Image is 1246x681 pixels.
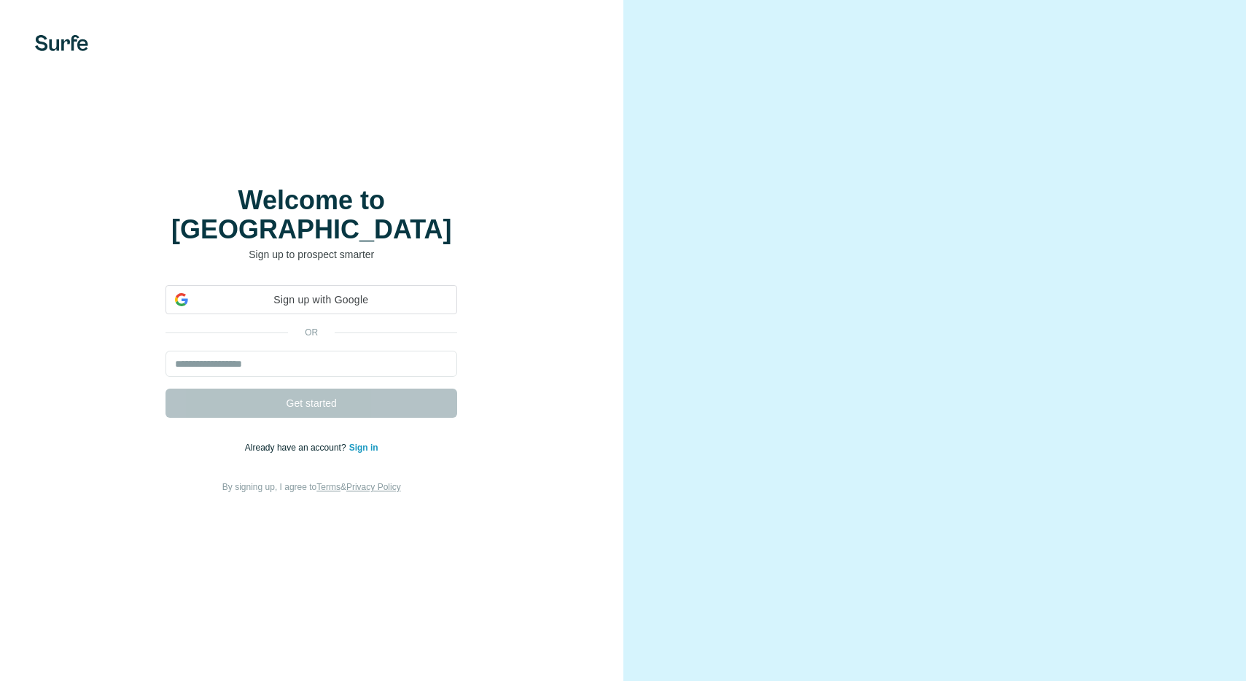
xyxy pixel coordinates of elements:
[288,326,335,339] p: or
[35,35,88,51] img: Surfe's logo
[166,285,457,314] div: Sign up with Google
[316,482,340,492] a: Terms
[245,443,349,453] span: Already have an account?
[194,292,448,308] span: Sign up with Google
[166,247,457,262] p: Sign up to prospect smarter
[349,443,378,453] a: Sign in
[346,482,401,492] a: Privacy Policy
[222,482,401,492] span: By signing up, I agree to &
[166,186,457,244] h1: Welcome to [GEOGRAPHIC_DATA]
